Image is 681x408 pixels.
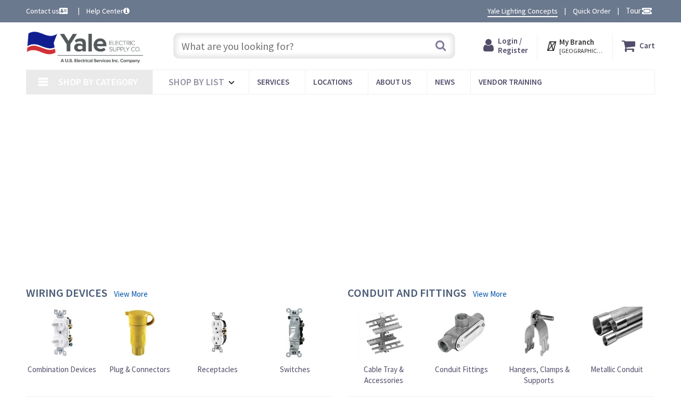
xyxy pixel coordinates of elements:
a: View More [114,288,148,299]
span: Conduit Fittings [435,364,488,374]
span: News [435,77,455,87]
a: Login / Register [483,36,528,55]
img: Cable Tray & Accessories [358,307,410,359]
strong: My Branch [559,37,594,47]
h4: Conduit and Fittings [348,286,466,301]
a: Yale Lighting Concepts [487,6,558,17]
a: Conduit Fittings Conduit Fittings [435,307,488,375]
a: Switches Switches [269,307,321,375]
span: [GEOGRAPHIC_DATA], [GEOGRAPHIC_DATA] [559,47,603,55]
span: Shop By Category [58,76,138,88]
a: Hangers, Clamps & Supports Hangers, Clamps & Supports [503,307,575,386]
img: Metallic Conduit [590,307,643,359]
input: What are you looking for? [173,33,455,59]
a: Contact us [26,6,70,16]
img: Switches [269,307,321,359]
span: Hangers, Clamps & Supports [509,364,570,385]
span: Login / Register [498,36,528,55]
img: Plug & Connectors [113,307,165,359]
a: Combination Devices Combination Devices [28,307,96,375]
a: Help Center [86,6,130,16]
a: Metallic Conduit Metallic Conduit [590,307,643,375]
div: My Branch [GEOGRAPHIC_DATA], [GEOGRAPHIC_DATA] [546,36,603,55]
span: Tour [626,6,652,16]
a: Cable Tray & Accessories Cable Tray & Accessories [348,307,420,386]
strong: Cart [639,36,655,55]
span: About Us [376,77,411,87]
a: Cart [622,36,655,55]
a: Plug & Connectors Plug & Connectors [109,307,170,375]
span: Vendor Training [479,77,542,87]
span: Plug & Connectors [109,364,170,374]
span: Cable Tray & Accessories [364,364,404,385]
span: Locations [313,77,352,87]
h4: Wiring Devices [26,286,107,301]
span: Shop By List [169,76,224,88]
img: Conduit Fittings [435,307,487,359]
img: Yale Electric Supply Co. [26,31,144,63]
a: Quick Order [573,6,611,16]
span: Receptacles [197,364,238,374]
span: Switches [280,364,310,374]
img: Combination Devices [36,307,88,359]
span: Services [257,77,289,87]
span: Metallic Conduit [590,364,643,374]
span: Combination Devices [28,364,96,374]
a: Receptacles Receptacles [191,307,243,375]
img: Receptacles [191,307,243,359]
a: View More [473,288,507,299]
img: Hangers, Clamps & Supports [513,307,565,359]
